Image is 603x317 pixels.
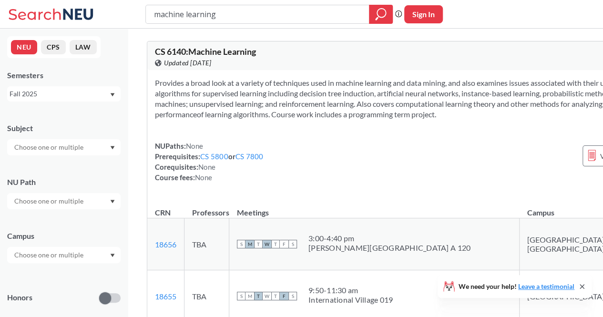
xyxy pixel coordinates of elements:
div: Semesters [7,70,121,81]
button: Sign In [404,5,443,23]
span: T [271,240,280,248]
button: LAW [70,40,97,54]
span: T [271,292,280,300]
div: Dropdown arrow [7,193,121,209]
input: Choose one or multiple [10,249,90,261]
div: Fall 2025Dropdown arrow [7,86,121,102]
span: M [245,240,254,248]
span: M [245,292,254,300]
span: T [254,292,263,300]
svg: Dropdown arrow [110,200,115,204]
span: S [288,292,297,300]
svg: Dropdown arrow [110,93,115,97]
a: CS 7800 [235,152,264,161]
span: S [237,292,245,300]
a: 18655 [155,292,176,301]
a: Leave a testimonial [518,282,574,290]
div: 3:00 - 4:40 pm [308,234,470,243]
input: Choose one or multiple [10,142,90,153]
span: None [195,173,212,182]
input: Class, professor, course number, "phrase" [153,6,362,22]
svg: Dropdown arrow [110,146,115,150]
div: [PERSON_NAME][GEOGRAPHIC_DATA] A 120 [308,243,470,253]
th: Professors [184,198,229,218]
span: W [263,240,271,248]
svg: magnifying glass [375,8,387,21]
span: T [254,240,263,248]
div: Subject [7,123,121,133]
span: F [280,240,288,248]
div: Campus [7,231,121,241]
span: F [280,292,288,300]
a: CS 5800 [200,152,228,161]
input: Choose one or multiple [10,195,90,207]
div: Fall 2025 [10,89,109,99]
button: CPS [41,40,66,54]
div: NUPaths: Prerequisites: or Corequisites: Course fees: [155,141,264,183]
div: CRN [155,207,171,218]
span: S [237,240,245,248]
svg: Dropdown arrow [110,254,115,257]
th: Meetings [229,198,520,218]
span: None [186,142,203,150]
span: W [263,292,271,300]
span: Updated [DATE] [164,58,211,68]
div: Dropdown arrow [7,139,121,155]
span: S [288,240,297,248]
p: Honors [7,292,32,303]
span: None [198,163,215,171]
button: NEU [11,40,37,54]
div: NU Path [7,177,121,187]
div: 9:50 - 11:30 am [308,286,393,295]
div: Dropdown arrow [7,247,121,263]
td: TBA [184,218,229,270]
span: We need your help! [459,283,574,290]
span: CS 6140 : Machine Learning [155,46,256,57]
div: magnifying glass [369,5,393,24]
a: 18656 [155,240,176,249]
div: International Village 019 [308,295,393,305]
